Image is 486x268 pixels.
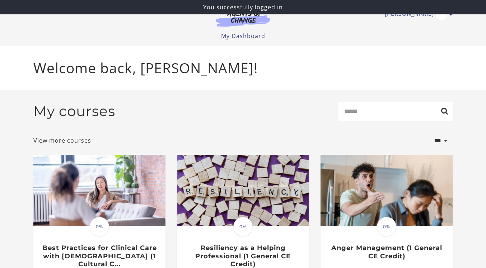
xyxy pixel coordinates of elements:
span: 0% [377,217,396,236]
img: Agents of Change Logo [209,10,277,27]
a: My Dashboard [221,32,265,40]
a: Toggle menu [385,9,449,20]
h2: My courses [33,103,115,120]
span: 0% [90,217,109,236]
h3: Anger Management (1 General CE Credit) [328,244,445,260]
a: View more courses [33,136,91,145]
span: 0% [233,217,253,236]
p: Welcome back, [PERSON_NAME]! [33,57,453,79]
p: You successfully logged in [3,3,483,11]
